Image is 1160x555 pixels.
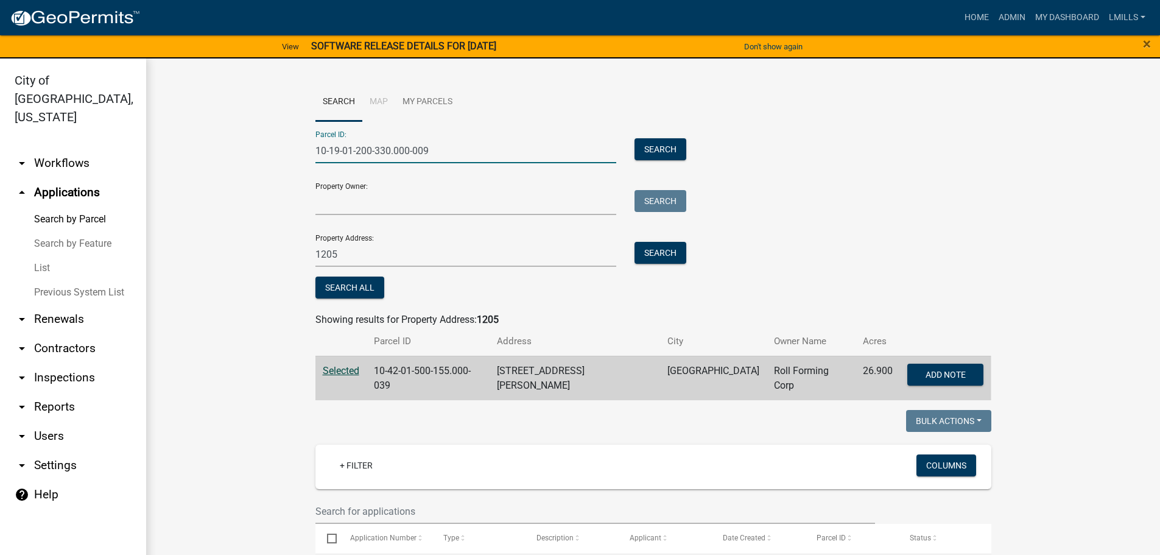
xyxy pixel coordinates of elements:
[1030,6,1104,29] a: My Dashboard
[1143,35,1151,52] span: ×
[490,327,660,356] th: Address
[618,524,711,553] datatable-header-cell: Applicant
[339,524,432,553] datatable-header-cell: Application Number
[660,327,767,356] th: City
[15,458,29,473] i: arrow_drop_down
[817,534,846,542] span: Parcel ID
[660,356,767,400] td: [GEOGRAPHIC_DATA]
[907,364,983,386] button: Add Note
[634,190,686,212] button: Search
[525,524,618,553] datatable-header-cell: Description
[367,356,490,400] td: 10-42-01-500-155.000-039
[477,314,499,325] strong: 1205
[1104,6,1150,29] a: lmills
[432,524,525,553] datatable-header-cell: Type
[926,369,966,379] span: Add Note
[916,454,976,476] button: Columns
[960,6,994,29] a: Home
[15,156,29,171] i: arrow_drop_down
[711,524,804,553] datatable-header-cell: Date Created
[15,487,29,502] i: help
[856,356,900,400] td: 26.900
[536,534,574,542] span: Description
[15,429,29,444] i: arrow_drop_down
[330,454,382,476] a: + Filter
[315,277,384,299] button: Search All
[767,356,856,400] td: Roll Forming Corp
[395,83,460,122] a: My Parcels
[723,534,765,542] span: Date Created
[898,524,991,553] datatable-header-cell: Status
[739,37,807,57] button: Don't show again
[315,83,362,122] a: Search
[443,534,459,542] span: Type
[490,356,660,400] td: [STREET_ADDRESS][PERSON_NAME]
[15,400,29,414] i: arrow_drop_down
[15,341,29,356] i: arrow_drop_down
[804,524,898,553] datatable-header-cell: Parcel ID
[15,370,29,385] i: arrow_drop_down
[15,312,29,327] i: arrow_drop_down
[856,327,900,356] th: Acres
[910,534,931,542] span: Status
[277,37,304,57] a: View
[994,6,1030,29] a: Admin
[767,327,856,356] th: Owner Name
[630,534,661,542] span: Applicant
[634,138,686,160] button: Search
[315,313,991,327] div: Showing results for Property Address:
[367,327,490,356] th: Parcel ID
[15,185,29,200] i: arrow_drop_up
[311,40,496,52] strong: SOFTWARE RELEASE DETAILS FOR [DATE]
[906,410,991,432] button: Bulk Actions
[315,499,876,524] input: Search for applications
[1143,37,1151,51] button: Close
[323,365,359,376] a: Selected
[315,524,339,553] datatable-header-cell: Select
[634,242,686,264] button: Search
[350,534,417,542] span: Application Number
